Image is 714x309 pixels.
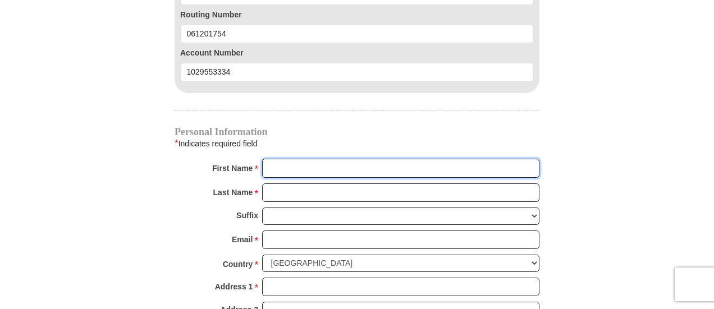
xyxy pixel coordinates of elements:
strong: Email [232,232,253,247]
strong: Address 1 [215,279,253,294]
label: Routing Number [180,9,534,21]
h4: Personal Information [175,127,539,136]
div: Indicates required field [175,136,539,151]
strong: Country [223,256,253,272]
strong: Suffix [236,207,258,223]
label: Account Number [180,47,534,59]
strong: Last Name [213,185,253,200]
strong: First Name [212,160,253,176]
